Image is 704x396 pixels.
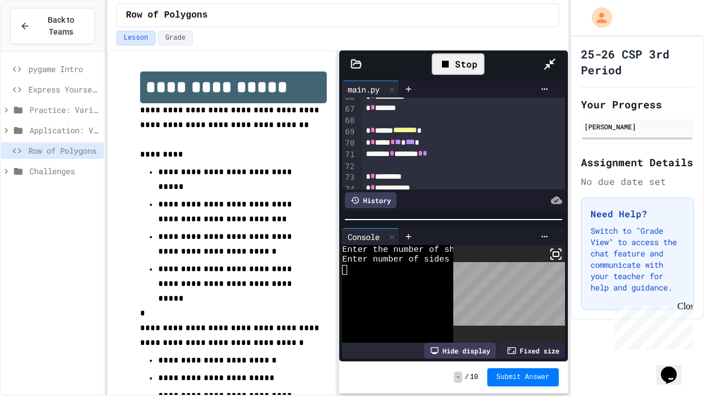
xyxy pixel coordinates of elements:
[116,31,155,45] button: Lesson
[342,81,399,98] div: main.py
[465,373,469,382] span: /
[342,149,356,161] div: 71
[28,145,99,157] span: Row of Polygons
[37,14,85,38] span: Back to Teams
[342,161,356,172] div: 72
[581,46,694,78] h1: 25-26 CSP 3rd Period
[432,53,484,75] div: Stop
[342,172,356,183] div: 73
[487,368,559,386] button: Submit Answer
[591,207,685,221] h3: Need Help?
[5,5,78,72] div: Chat with us now!Close
[656,351,693,385] iframe: chat widget
[126,9,208,22] span: Row of Polygons
[342,83,385,95] div: main.py
[29,104,99,116] span: Practice: Variables/Print
[342,231,385,243] div: Console
[580,5,615,31] div: My Account
[584,121,691,132] div: [PERSON_NAME]
[501,343,565,359] div: Fixed size
[342,127,356,138] div: 69
[581,96,694,112] h2: Your Progress
[591,225,685,293] p: Switch to "Grade View" to access the chat feature and communicate with your teacher for help and ...
[342,104,356,115] div: 67
[158,31,193,45] button: Grade
[342,115,356,127] div: 68
[342,245,480,255] span: Enter the number of shapes3
[29,165,99,177] span: Challenges
[342,255,500,264] span: Enter number of sides to start3
[581,175,694,188] div: No due date set
[10,8,95,44] button: Back to Teams
[28,83,99,95] span: Express Yourself in Python!
[454,372,462,383] span: -
[496,373,550,382] span: Submit Answer
[29,124,99,136] span: Application: Variables/Print
[342,184,356,195] div: 74
[424,343,496,359] div: Hide display
[342,228,399,245] div: Console
[342,138,356,149] div: 70
[470,373,478,382] span: 10
[28,63,99,75] span: pygame Intro
[345,192,397,208] div: History
[342,92,356,103] div: 66
[581,154,694,170] h2: Assignment Details
[610,301,693,349] iframe: chat widget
